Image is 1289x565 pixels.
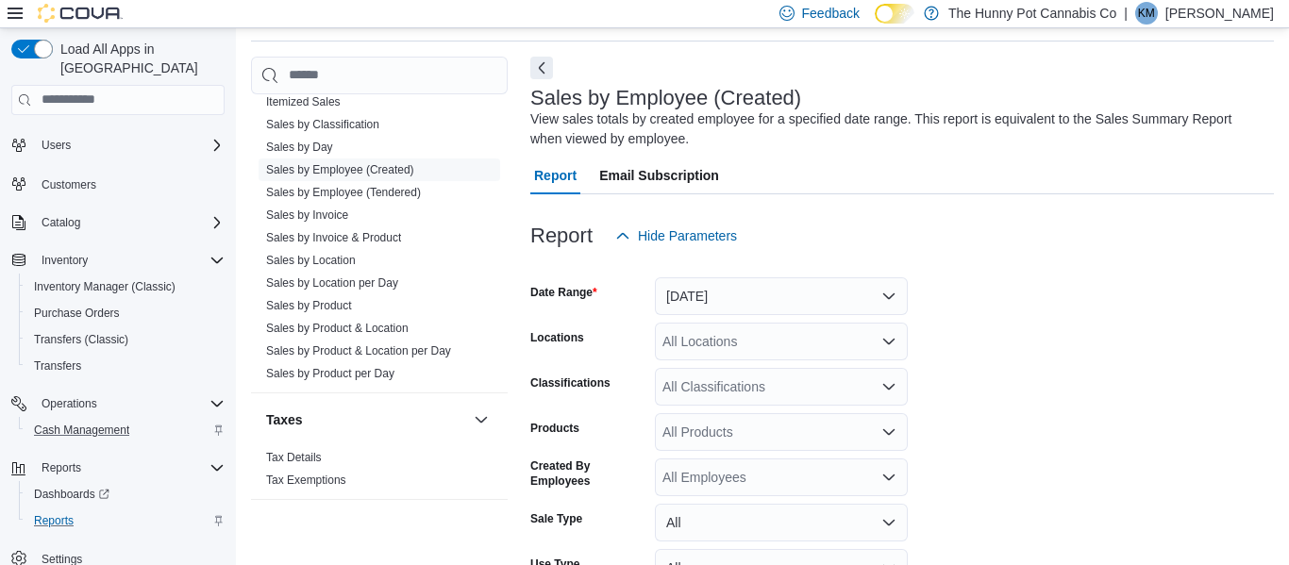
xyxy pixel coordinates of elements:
button: Operations [34,392,105,415]
span: Dashboards [34,487,109,502]
a: Transfers (Classic) [26,328,136,351]
span: Purchase Orders [34,306,120,321]
a: Sales by Invoice [266,208,348,222]
span: Sales by Employee (Created) [266,162,414,177]
a: Cash Management [26,419,137,441]
label: Date Range [530,285,597,300]
div: Keegan Muir [1135,2,1158,25]
span: Report [534,157,577,194]
a: Purchase Orders [26,302,127,324]
button: Open list of options [881,424,896,440]
span: Inventory Manager (Classic) [34,279,176,294]
label: Created By Employees [530,458,647,489]
label: Classifications [530,375,611,391]
span: Customers [34,172,225,195]
h3: Sales by Employee (Created) [530,87,801,109]
a: Sales by Location per Day [266,276,398,290]
span: Transfers [26,355,225,377]
a: Sales by Location [266,254,356,267]
a: Customers [34,174,104,196]
label: Sale Type [530,511,582,526]
button: Open list of options [881,470,896,485]
button: Transfers (Classic) [19,326,232,353]
a: Sales by Product & Location per Day [266,344,451,357]
p: | [1124,2,1128,25]
button: Users [4,132,232,158]
span: KM [1138,2,1155,25]
span: Sales by Classification [266,117,379,132]
span: Itemized Sales [266,94,341,109]
a: Sales by Day [266,141,333,154]
span: Tax Details [266,450,322,465]
a: Sales by Employee (Created) [266,163,414,176]
span: Reports [42,460,81,475]
span: Cash Management [26,419,225,441]
input: Dark Mode [875,4,914,24]
a: Sales by Product per Day [266,367,394,380]
div: Sales [251,91,508,392]
a: Sales by Product & Location [266,322,409,335]
a: Sales by Invoice & Product [266,231,401,244]
a: Tax Details [266,451,322,464]
span: Inventory [42,253,88,268]
button: Users [34,134,78,157]
button: Purchase Orders [19,300,232,326]
button: Hide Parameters [608,217,745,255]
p: [PERSON_NAME] [1165,2,1274,25]
button: Inventory Manager (Classic) [19,274,232,300]
span: Dashboards [26,483,225,506]
label: Products [530,421,579,436]
button: Inventory [4,247,232,274]
span: Sales by Invoice [266,208,348,223]
span: Sales by Product [266,298,352,313]
span: Purchase Orders [26,302,225,324]
span: Transfers (Classic) [26,328,225,351]
span: Users [42,138,71,153]
img: Cova [38,4,123,23]
button: All [655,504,908,541]
a: Inventory Manager (Classic) [26,275,183,298]
span: Sales by Location [266,253,356,268]
span: Sales by Product & Location [266,321,409,336]
span: Feedback [802,4,860,23]
button: Inventory [34,249,95,272]
button: Catalog [4,209,232,236]
button: Reports [34,457,89,479]
button: Catalog [34,211,88,234]
span: Sales by Location per Day [266,275,398,291]
button: Reports [19,507,232,534]
a: Dashboards [19,481,232,507]
div: Taxes [251,446,508,499]
a: Transfers [26,355,89,377]
span: Tax Exemptions [266,473,346,488]
button: Taxes [470,408,493,431]
button: Next [530,57,553,79]
span: Dark Mode [875,24,876,25]
span: Reports [34,457,225,479]
span: Catalog [42,215,80,230]
span: Users [34,134,225,157]
span: Load All Apps in [GEOGRAPHIC_DATA] [53,40,225,77]
button: Open list of options [881,334,896,349]
span: Sales by Invoice & Product [266,230,401,245]
span: Operations [34,392,225,415]
span: Email Subscription [599,157,719,194]
a: Itemized Sales [266,95,341,108]
span: Sales by Product per Day [266,366,394,381]
span: Sales by Employee (Tendered) [266,185,421,200]
span: Catalog [34,211,225,234]
span: Transfers (Classic) [34,332,128,347]
span: Operations [42,396,97,411]
a: Sales by Classification [266,118,379,131]
span: Customers [42,177,96,192]
a: Sales by Employee (Tendered) [266,186,421,199]
span: Inventory [34,249,225,272]
span: Sales by Product & Location per Day [266,343,451,358]
a: Tax Exemptions [266,474,346,487]
p: The Hunny Pot Cannabis Co [948,2,1116,25]
span: Reports [34,513,74,528]
h3: Report [530,224,593,247]
label: Locations [530,330,584,345]
span: Transfers [34,358,81,374]
div: View sales totals by created employee for a specified date range. This report is equivalent to th... [530,109,1264,149]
